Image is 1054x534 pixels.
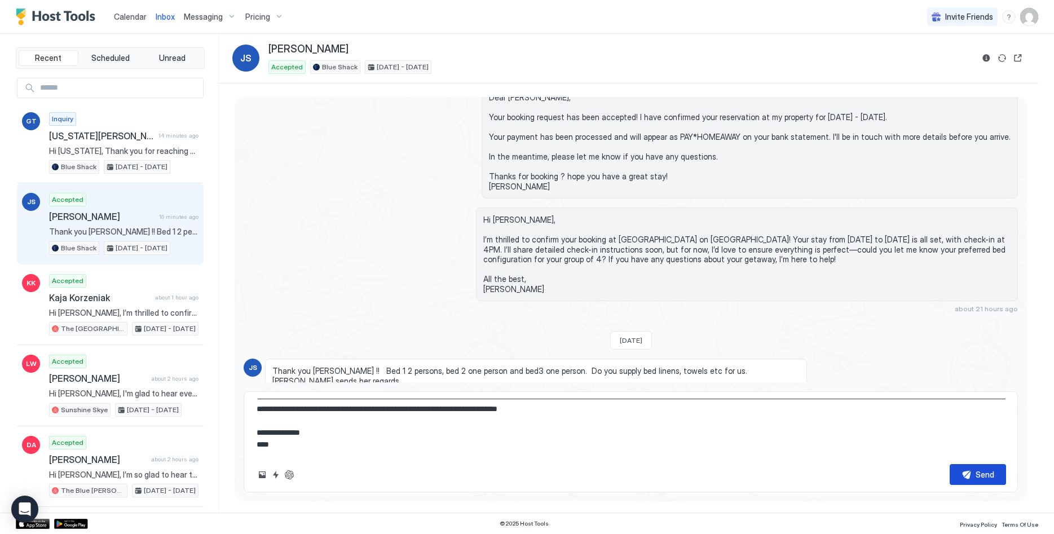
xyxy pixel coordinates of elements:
span: Hi [PERSON_NAME], I’m thrilled to confirm your booking at The [GEOGRAPHIC_DATA] on [GEOGRAPHIC_DA... [49,308,199,318]
a: Privacy Policy [960,518,997,529]
button: Reservation information [980,51,993,65]
button: Sync reservation [995,51,1009,65]
a: Inbox [156,11,175,23]
a: App Store [16,519,50,529]
span: Dear [PERSON_NAME], Your booking request has been accepted! I have confirmed your reservation at ... [489,92,1011,191]
button: Recent [19,50,78,66]
span: Accepted [52,438,83,448]
span: LW [26,359,37,369]
span: Hi [PERSON_NAME], I'm glad to hear everything is all good! If you need any more help or have ques... [49,389,199,399]
span: [DATE] - [DATE] [127,405,179,415]
span: GT [26,116,37,126]
span: Hi [PERSON_NAME], I’m so glad to hear that you had a wonderful time at The [GEOGRAPHIC_DATA][PERS... [49,470,199,480]
div: Send [976,469,994,480]
button: Open reservation [1011,51,1025,65]
a: Calendar [114,11,147,23]
button: Scheduled [81,50,140,66]
span: Accepted [52,276,83,286]
span: Blue Shack [61,243,96,253]
span: [PERSON_NAME] [268,43,349,56]
span: JS [240,51,252,65]
input: Input Field [36,78,203,98]
button: Upload image [255,468,269,482]
span: Blue Shack [322,62,358,72]
span: DA [27,440,36,450]
span: [PERSON_NAME] [49,373,147,384]
span: [DATE] - [DATE] [144,324,196,334]
a: Host Tools Logo [16,8,100,25]
div: tab-group [16,47,205,69]
span: Terms Of Use [1002,521,1038,528]
button: ChatGPT Auto Reply [283,468,296,482]
span: The [GEOGRAPHIC_DATA] [61,324,125,334]
span: Thank you [PERSON_NAME] !! Bed 1 2 persons, bed 2 one person and bed3 one person. Do you supply b... [272,366,800,386]
span: about 21 hours ago [955,304,1018,313]
span: about 2 hours ago [151,375,199,382]
div: User profile [1020,8,1038,26]
span: 16 minutes ago [159,213,199,220]
span: JS [27,197,36,207]
span: Thank you [PERSON_NAME] !! Bed 1 2 persons, bed 2 one person and bed3 one person. Do you supply b... [49,227,199,237]
span: Accepted [52,356,83,367]
span: Sunshine Skye [61,405,108,415]
span: Invite Friends [945,12,993,22]
div: Open Intercom Messenger [11,496,38,523]
span: [US_STATE][PERSON_NAME] [49,130,154,142]
span: [DATE] - [DATE] [377,62,429,72]
span: Inbox [156,12,175,21]
span: Hi [PERSON_NAME], I’m thrilled to confirm your booking at [GEOGRAPHIC_DATA] on [GEOGRAPHIC_DATA]!... [483,215,1011,294]
span: [DATE] - [DATE] [116,162,167,172]
span: about 1 hour ago [155,294,199,301]
span: Accepted [271,62,303,72]
span: [PERSON_NAME] [49,211,155,222]
span: [DATE] [620,336,642,345]
span: Messaging [184,12,223,22]
span: about 2 hours ago [151,456,199,463]
a: Terms Of Use [1002,518,1038,529]
span: Pricing [245,12,270,22]
span: Kaja Korzeniak [49,292,151,303]
span: Privacy Policy [960,521,997,528]
div: menu [1002,10,1016,24]
button: Send [950,464,1006,485]
button: Quick reply [269,468,283,482]
span: Scheduled [91,53,130,63]
span: Inquiry [52,114,73,124]
span: [PERSON_NAME] [49,454,147,465]
span: Unread [159,53,186,63]
span: 14 minutes ago [158,132,199,139]
span: KK [27,278,36,288]
button: Unread [142,50,202,66]
span: Recent [35,53,61,63]
span: Hi [US_STATE], Thank you for reaching out about staying at [GEOGRAPHIC_DATA] on [GEOGRAPHIC_DATA]... [49,146,199,156]
span: [DATE] - [DATE] [144,486,196,496]
a: Google Play Store [54,519,88,529]
span: Calendar [114,12,147,21]
span: The Blue [PERSON_NAME] Cabin [61,486,125,496]
span: [DATE] - [DATE] [116,243,167,253]
span: Accepted [52,195,83,205]
span: JS [249,363,257,373]
span: © 2025 Host Tools [500,520,549,527]
span: Blue Shack [61,162,96,172]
